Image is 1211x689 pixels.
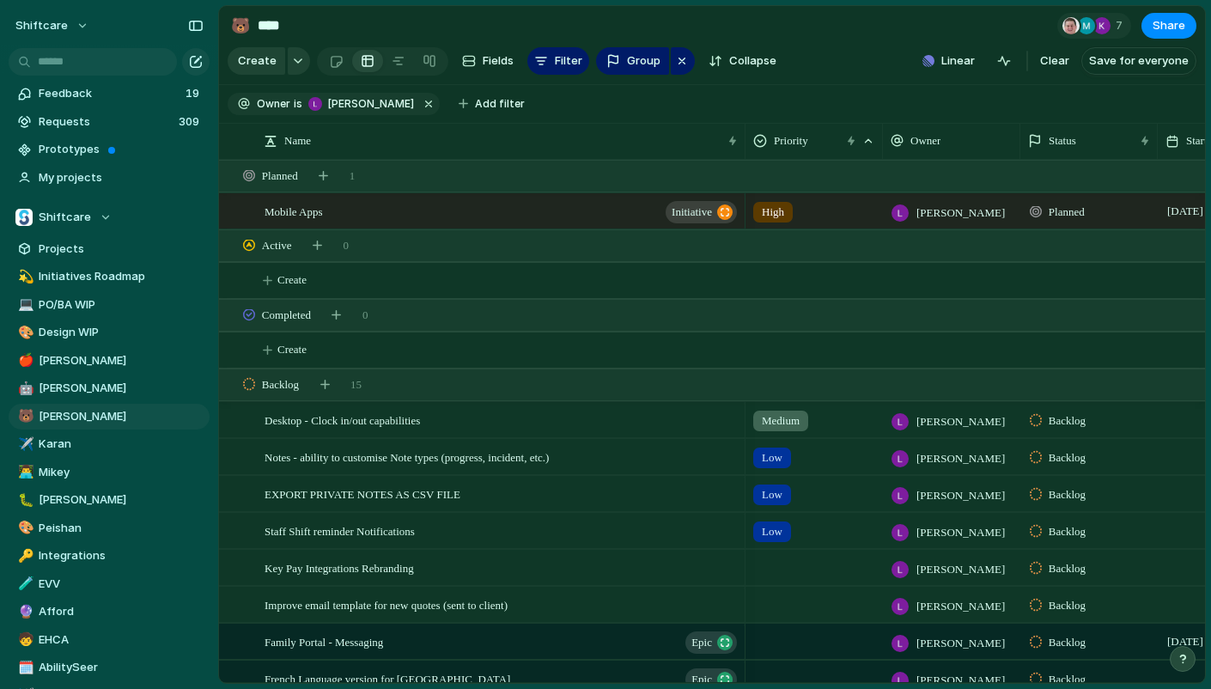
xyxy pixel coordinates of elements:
div: 💫 [18,267,30,287]
button: 🤖 [15,380,33,397]
span: Active [262,237,292,254]
span: 0 [344,237,350,254]
div: 🐻[PERSON_NAME] [9,404,210,430]
button: Shiftcare [9,204,210,230]
span: [PERSON_NAME] [916,672,1005,689]
button: 👨‍💻 [15,464,33,481]
div: 🧪 [18,574,30,594]
span: Low [762,486,782,503]
div: 🧒EHCA [9,627,210,653]
span: Backlog [1049,486,1086,503]
div: ✈️Karan [9,431,210,457]
div: 🔮 [18,602,30,622]
span: Prototypes [39,141,204,158]
span: [DATE] [1163,201,1208,222]
span: Create [277,341,307,358]
span: Staff Shift reminder Notifications [265,521,415,540]
span: Create [238,52,277,70]
button: 🧪 [15,576,33,593]
span: Requests [39,113,173,131]
span: Backlog [1049,523,1086,540]
button: Group [596,47,669,75]
span: 0 [362,307,368,324]
a: 🎨Design WIP [9,320,210,345]
span: Afford [39,603,204,620]
span: [DATE] [1163,631,1208,652]
span: [PERSON_NAME] [39,380,204,397]
span: French Language version for [GEOGRAPHIC_DATA] [265,668,510,688]
span: [PERSON_NAME] [916,598,1005,615]
span: Medium [762,412,800,430]
div: 🎨 [18,323,30,343]
span: [PERSON_NAME] [916,635,1005,652]
a: 🤖[PERSON_NAME] [9,375,210,401]
span: Improve email template for new quotes (sent to client) [265,594,508,614]
span: Planned [262,168,298,185]
span: Low [762,449,782,466]
button: 🍎 [15,352,33,369]
span: Owner [257,96,290,112]
a: Feedback19 [9,81,210,107]
a: Projects [9,236,210,262]
span: Name [284,132,311,149]
span: Save for everyone [1089,52,1189,70]
button: [PERSON_NAME] [304,95,417,113]
span: Notes - ability to customise Note types (progress, incident, etc.) [265,447,549,466]
span: Share [1153,17,1185,34]
div: ✈️ [18,435,30,454]
div: 💻PO/BA WIP [9,292,210,318]
span: 309 [179,113,203,131]
span: 1 [350,168,356,185]
span: Linear [941,52,975,70]
span: High [762,204,784,221]
div: 👨‍💻Mikey [9,460,210,485]
span: Design WIP [39,324,204,341]
div: 🧪EVV [9,571,210,597]
span: Backlog [1049,634,1086,651]
button: ✈️ [15,436,33,453]
button: 🎨 [15,324,33,341]
button: Save for everyone [1081,47,1196,75]
span: Collapse [729,52,776,70]
button: Share [1141,13,1196,39]
span: EVV [39,576,204,593]
button: initiative [666,201,737,223]
button: Linear [916,48,982,74]
button: Create [228,47,285,75]
span: Initiatives Roadmap [39,268,204,285]
div: 🧒 [18,630,30,649]
span: Planned [1049,204,1085,221]
button: 🧒 [15,631,33,649]
button: 🐛 [15,491,33,509]
span: Shiftcare [39,209,91,226]
span: 15 [350,376,362,393]
button: 🔑 [15,547,33,564]
span: [PERSON_NAME] [916,561,1005,578]
button: 🎨 [15,520,33,537]
span: My projects [39,169,204,186]
button: 🗓️ [15,659,33,676]
span: Backlog [1049,671,1086,688]
span: Family Portal - Messaging [265,631,383,651]
div: 🔑 [18,546,30,566]
div: 🐛[PERSON_NAME] [9,487,210,513]
div: 🗓️ [18,658,30,678]
button: Epic [685,631,737,654]
button: Add filter [448,92,535,116]
button: Collapse [702,47,783,75]
span: Owner [910,132,940,149]
a: 💫Initiatives Roadmap [9,264,210,290]
a: 🔮Afford [9,599,210,625]
button: Filter [527,47,589,75]
a: 🗓️AbilitySeer [9,655,210,680]
button: 💫 [15,268,33,285]
button: Fields [455,47,520,75]
span: Peishan [39,520,204,537]
span: [PERSON_NAME] [916,487,1005,504]
span: Clear [1040,52,1069,70]
div: 🎨 [18,518,30,538]
span: Backlog [1049,449,1086,466]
